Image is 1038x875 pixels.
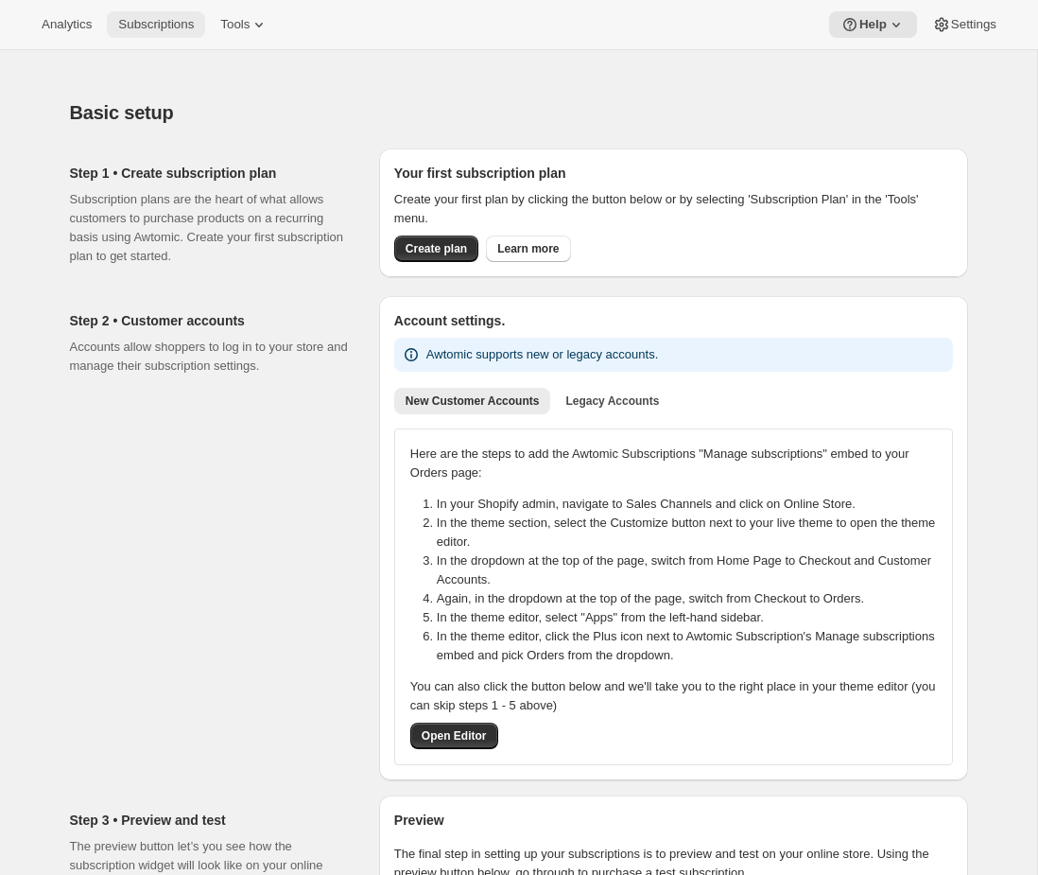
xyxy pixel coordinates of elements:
[921,11,1008,38] button: Settings
[565,394,659,409] span: Legacy Accounts
[829,11,917,38] button: Help
[410,677,937,715] p: You can also click the button below and we'll take you to the right place in your theme editor (y...
[209,11,280,38] button: Tools
[394,388,551,414] button: New Customer Accounts
[426,345,658,364] p: Awtomic supports new or legacy accounts.
[486,236,570,262] a: Learn more
[437,495,948,514] li: In your Shopify admin, navigate to Sales Channels and click on Online Store.
[70,190,349,266] p: Subscription plans are the heart of what allows customers to purchase products on a recurring bas...
[437,514,948,551] li: In the theme section, select the Customize button next to your live theme to open the theme editor.
[70,164,349,183] h2: Step 1 • Create subscription plan
[70,811,349,830] h2: Step 3 • Preview and test
[951,17,996,32] span: Settings
[394,811,953,830] h2: Preview
[437,589,948,608] li: Again, in the dropdown at the top of the page, switch from Checkout to Orders.
[394,190,953,228] p: Create your first plan by clicking the button below or by selecting 'Subscription Plan' in the 'T...
[437,627,948,665] li: In the theme editor, click the Plus icon next to Awtomic Subscription's Manage subscriptions embe...
[394,311,953,330] h2: Account settings.
[410,445,937,482] p: Here are the steps to add the Awtomic Subscriptions "Manage subscriptions" embed to your Orders p...
[70,311,349,330] h2: Step 2 • Customer accounts
[406,394,540,409] span: New Customer Accounts
[406,241,467,256] span: Create plan
[107,11,205,38] button: Subscriptions
[497,241,559,256] span: Learn more
[554,388,670,414] button: Legacy Accounts
[70,102,174,123] span: Basic setup
[220,17,250,32] span: Tools
[437,551,948,589] li: In the dropdown at the top of the page, switch from Home Page to Checkout and Customer Accounts.
[394,164,953,183] h2: Your first subscription plan
[422,728,487,744] span: Open Editor
[859,17,887,32] span: Help
[410,723,498,749] button: Open Editor
[30,11,103,38] button: Analytics
[118,17,194,32] span: Subscriptions
[437,608,948,627] li: In the theme editor, select "Apps" from the left-hand sidebar.
[70,338,349,376] p: Accounts allow shoppers to log in to your store and manage their subscription settings.
[42,17,92,32] span: Analytics
[394,236,478,262] button: Create plan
